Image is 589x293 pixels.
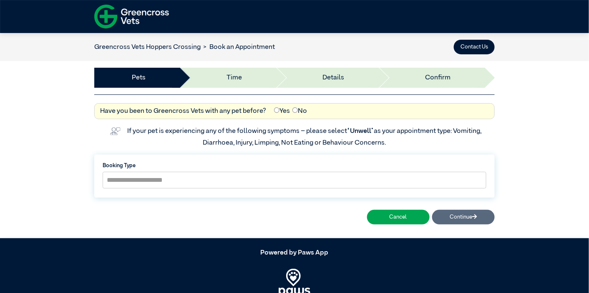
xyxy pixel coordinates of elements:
label: Booking Type [103,162,486,170]
li: Book an Appointment [201,42,275,52]
span: “Unwell” [347,128,374,135]
a: Greencross Vets Hoppers Crossing [94,44,201,51]
label: If your pet is experiencing any of the following symptoms – please select as your appointment typ... [127,128,483,146]
input: Yes [274,107,279,113]
img: f-logo [94,2,169,31]
a: Pets [132,73,146,83]
img: vet [107,125,123,138]
input: No [292,107,298,113]
nav: breadcrumb [94,42,275,52]
label: No [292,106,307,116]
h5: Powered by Paws App [94,249,495,257]
button: Contact Us [454,40,495,54]
label: Yes [274,106,290,116]
label: Have you been to Greencross Vets with any pet before? [100,106,266,116]
button: Cancel [367,210,430,224]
